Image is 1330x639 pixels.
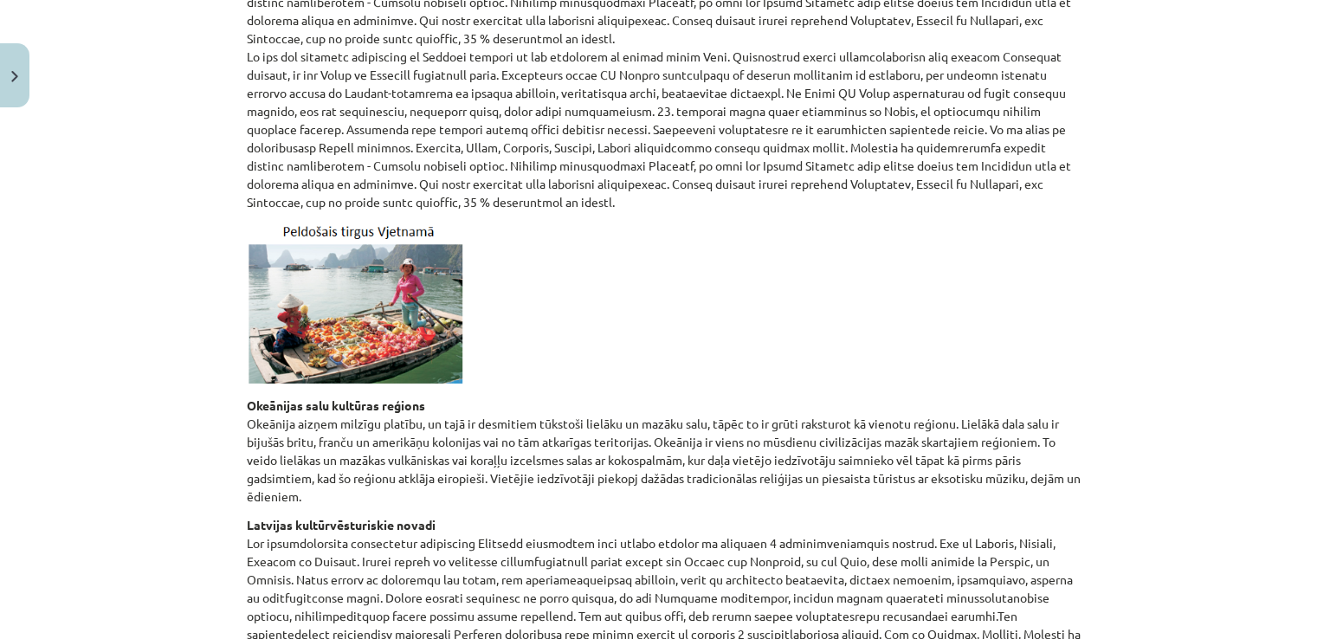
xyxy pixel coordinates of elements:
[247,222,463,386] img: Attēls, kurā ir teksts, ūdens, laivaApraksts ģenerēts automātiski
[247,397,1083,506] p: Okeānija aizņem milzīgu platību, un tajā ir desmitiem tūkstoši lielāku un mazāku salu, tāpēc to i...
[247,397,425,413] strong: Okeānijas salu kultūras reģions
[247,517,436,532] strong: Latvijas kultūrvēsturiskie novadi
[11,71,18,82] img: icon-close-lesson-0947bae3869378f0d4975bcd49f059093ad1ed9edebbc8119c70593378902aed.svg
